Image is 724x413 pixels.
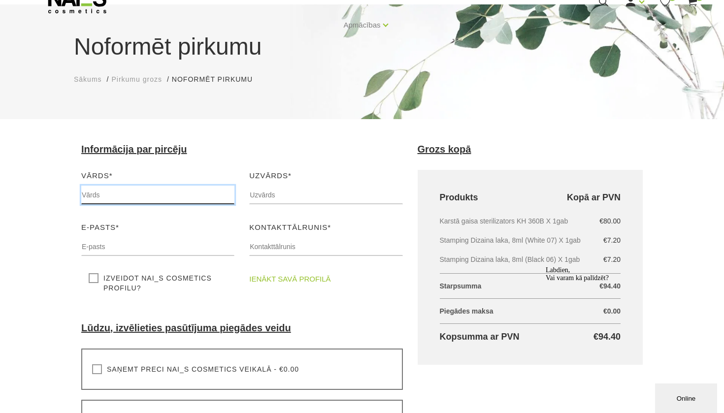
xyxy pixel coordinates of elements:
label: Uzvārds* [249,170,292,182]
span: Pirkumu grozs [111,75,162,83]
label: E-pasts* [81,222,119,233]
li: Karstā gaisa sterilizators KH 360B X 1gab [440,216,621,227]
input: Uzvārds [249,186,402,204]
span: €80.00 [599,216,621,227]
h4: Lūdzu, izvēlieties pasūtījuma piegādes veidu [81,322,403,334]
span: Sākums [74,75,102,83]
label: Kontakttālrunis* [249,222,331,233]
span: Labdien, Vai varam kā palīdzēt? [4,4,67,19]
input: Kontakttālrunis [249,237,402,256]
li: Stamping Dizaina laka, 8ml (Black 06) X 1gab [440,254,621,265]
a: ienākt savā profilā [249,273,330,285]
span: Kopā ar PVN [567,192,621,203]
h4: Informācija par pircēju [81,144,403,155]
label: Izveidot NAI_S cosmetics profilu? [89,273,227,293]
p: Piegādes maksa [440,299,621,324]
p: Starpsumma [440,274,621,299]
li: Stamping Dizaina laka, 8ml (White 07) X 1gab [440,235,621,246]
h4: Grozs kopā [418,144,643,155]
input: E-pasts [81,237,234,256]
span: €7.20 [603,254,621,265]
a: Sākums [74,74,102,85]
iframe: chat widget [655,381,719,413]
a: Apmācības [343,5,380,45]
label: Vārds* [81,170,113,182]
h4: Kopsumma ar PVN [440,331,621,343]
input: Vārds [81,186,234,204]
h4: Produkts [440,192,621,203]
span: €7.20 [603,235,621,246]
li: Noformēt pirkumu [172,74,263,85]
div: Labdien,Vai varam kā palīdzēt? [4,4,181,20]
a: Pirkumu grozs [111,74,162,85]
label: Saņemt preci NAI_S cosmetics veikalā - €0.00 [92,364,299,374]
iframe: chat widget [542,262,719,379]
